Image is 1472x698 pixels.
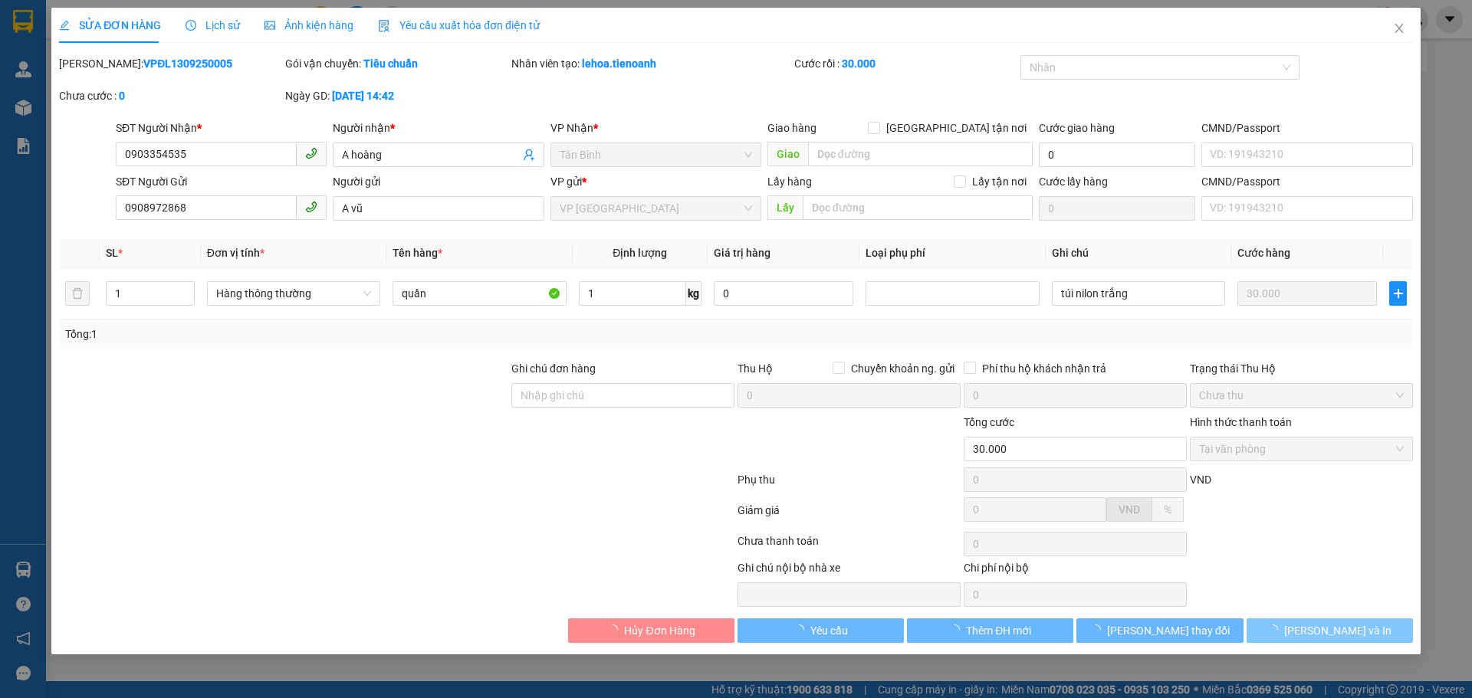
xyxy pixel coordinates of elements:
[1039,175,1108,188] label: Cước lấy hàng
[1039,196,1195,221] input: Cước lấy hàng
[736,502,962,529] div: Giảm giá
[264,19,353,31] span: Ảnh kiện hàng
[949,624,966,635] span: loading
[1090,624,1107,635] span: loading
[393,247,442,259] span: Tên hàng
[523,149,535,161] span: user-add
[582,57,656,70] b: lehoa.tienoanh
[794,55,1017,72] div: Cước rồi :
[1199,384,1404,407] span: Chưa thu
[907,618,1073,643] button: Thêm ĐH mới
[964,416,1014,428] span: Tổng cước
[767,142,808,166] span: Giao
[808,142,1033,166] input: Dọc đường
[966,173,1033,190] span: Lấy tận nơi
[1284,622,1391,639] span: [PERSON_NAME] và In
[363,57,418,70] b: Tiêu chuẩn
[1390,287,1405,300] span: plus
[378,19,540,31] span: Yêu cầu xuất hóa đơn điện tử
[613,247,667,259] span: Định lượng
[305,201,317,213] span: phone
[285,55,508,72] div: Gói vận chuyển:
[560,143,752,166] span: Tân Bình
[22,111,223,238] strong: Nhận:
[1076,618,1243,643] button: [PERSON_NAME] thay đổi
[842,57,876,70] b: 30.000
[378,20,390,32] img: icon
[59,87,282,104] div: Chưa cước :
[738,362,773,375] span: Thu Hộ
[59,19,161,31] span: SỬA ĐƠN HÀNG
[964,559,1187,582] div: Chi phí nội bộ
[1190,360,1413,377] div: Trạng thái Thu Hộ
[116,120,327,136] div: SĐT Người Nhận
[305,147,317,159] span: phone
[550,173,761,190] div: VP gửi
[736,533,962,559] div: Chưa thanh toán
[1039,122,1115,134] label: Cước giao hàng
[1190,416,1292,428] label: Hình thức thanh toán
[1247,618,1413,643] button: [PERSON_NAME] và In
[736,471,962,498] div: Phụ thu
[106,247,118,259] span: SL
[89,89,179,102] span: 10:31:46 [DATE]
[75,8,224,41] span: VP [GEOGRAPHIC_DATA]
[859,238,1045,268] th: Loại phụ phí
[75,75,191,102] span: thanhngan.tienoanh - In:
[1201,120,1412,136] div: CMND/Passport
[1237,281,1377,306] input: 0
[1052,281,1225,306] input: Ghi Chú
[803,195,1033,220] input: Dọc đường
[767,175,812,188] span: Lấy hàng
[1190,474,1211,486] span: VND
[976,360,1112,377] span: Phí thu hộ khách nhận trả
[1237,247,1290,259] span: Cước hàng
[1201,173,1412,190] div: CMND/Passport
[767,195,803,220] span: Lấy
[1389,281,1406,306] button: plus
[186,19,240,31] span: Lịch sử
[75,61,191,102] span: VPĐL1309250003 -
[793,624,810,635] span: loading
[1378,8,1421,51] button: Close
[216,282,371,305] span: Hàng thông thường
[550,122,593,134] span: VP Nhận
[738,559,961,582] div: Ghi chú nội bộ nhà xe
[1199,437,1404,460] span: Tại văn phòng
[568,618,734,643] button: Hủy Đơn Hàng
[59,20,70,31] span: edit
[75,8,224,41] span: Gửi:
[332,90,394,102] b: [DATE] 14:42
[738,618,904,643] button: Yêu cầu
[686,281,701,306] span: kg
[1393,22,1405,34] span: close
[393,281,566,306] input: VD: Bàn, Ghế
[511,362,596,375] label: Ghi chú đơn hàng
[264,20,275,31] span: picture
[65,326,568,342] div: Tổng: 1
[119,90,125,102] b: 0
[75,45,195,58] span: C Tuấn - 0374228542
[1039,143,1195,167] input: Cước giao hàng
[845,360,961,377] span: Chuyển khoản ng. gửi
[767,122,816,134] span: Giao hàng
[560,197,752,220] span: VP Đà Lạt
[116,173,327,190] div: SĐT Người Gửi
[880,120,1033,136] span: [GEOGRAPHIC_DATA] tận nơi
[65,281,90,306] button: delete
[143,57,232,70] b: VPĐL1309250005
[1107,622,1230,639] span: [PERSON_NAME] thay đổi
[624,622,695,639] span: Hủy Đơn Hàng
[1164,503,1171,516] span: %
[186,20,196,31] span: clock-circle
[1267,624,1284,635] span: loading
[207,247,264,259] span: Đơn vị tính
[333,120,544,136] div: Người nhận
[1046,238,1231,268] th: Ghi chú
[285,87,508,104] div: Ngày GD:
[511,383,734,408] input: Ghi chú đơn hàng
[59,55,282,72] div: [PERSON_NAME]:
[333,173,544,190] div: Người gửi
[966,622,1031,639] span: Thêm ĐH mới
[607,624,624,635] span: loading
